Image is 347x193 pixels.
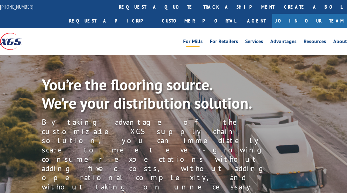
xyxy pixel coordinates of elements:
[272,14,347,28] a: Join Our Team
[304,39,326,46] a: Resources
[241,14,272,28] a: Agent
[64,14,157,28] a: Request a pickup
[270,39,297,46] a: Advantages
[245,39,263,46] a: Services
[42,76,266,113] p: You’re the flooring source. We’re your distribution solution.
[157,14,241,28] a: Customer Portal
[210,39,238,46] a: For Retailers
[183,39,203,46] a: For Mills
[333,39,347,46] a: About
